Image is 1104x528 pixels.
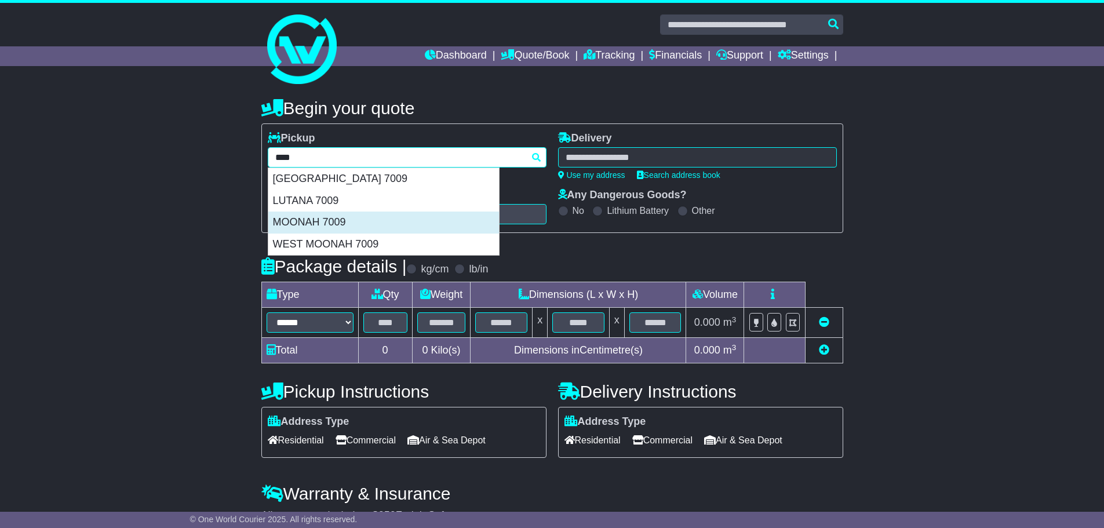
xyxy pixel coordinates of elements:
span: Residential [268,431,324,449]
td: x [609,308,624,338]
label: Pickup [268,132,315,145]
sup: 3 [732,315,737,324]
td: Volume [686,282,744,308]
a: Remove this item [819,316,829,328]
label: Address Type [564,416,646,428]
h4: Delivery Instructions [558,382,843,401]
span: m [723,344,737,356]
td: Total [261,338,358,363]
td: Dimensions in Centimetre(s) [471,338,686,363]
label: Delivery [558,132,612,145]
td: Qty [358,282,412,308]
span: 0 [422,344,428,356]
a: Support [716,46,763,66]
div: WEST MOONAH 7009 [268,234,499,256]
span: m [723,316,737,328]
typeahead: Please provide city [268,147,546,167]
span: 250 [378,509,396,521]
td: Dimensions (L x W x H) [471,282,686,308]
td: Weight [412,282,471,308]
td: 0 [358,338,412,363]
h4: Pickup Instructions [261,382,546,401]
span: 0.000 [694,316,720,328]
span: © One World Courier 2025. All rights reserved. [190,515,358,524]
a: Use my address [558,170,625,180]
h4: Warranty & Insurance [261,484,843,503]
div: All our quotes include a $ FreightSafe warranty. [261,509,843,522]
span: Commercial [336,431,396,449]
label: No [573,205,584,216]
div: [GEOGRAPHIC_DATA] 7009 [268,168,499,190]
div: MOONAH 7009 [268,212,499,234]
a: Quote/Book [501,46,569,66]
label: lb/in [469,263,488,276]
a: Search address book [637,170,720,180]
h4: Package details | [261,257,407,276]
h4: Begin your quote [261,99,843,118]
a: Financials [649,46,702,66]
a: Dashboard [425,46,487,66]
td: x [533,308,548,338]
span: 0.000 [694,344,720,356]
sup: 3 [732,343,737,352]
span: Residential [564,431,621,449]
label: Any Dangerous Goods? [558,189,687,202]
span: Air & Sea Depot [704,431,782,449]
label: Lithium Battery [607,205,669,216]
td: Kilo(s) [412,338,471,363]
label: Address Type [268,416,349,428]
span: Air & Sea Depot [407,431,486,449]
span: Commercial [632,431,693,449]
a: Settings [778,46,829,66]
label: Other [692,205,715,216]
div: LUTANA 7009 [268,190,499,212]
a: Tracking [584,46,635,66]
a: Add new item [819,344,829,356]
label: kg/cm [421,263,449,276]
td: Type [261,282,358,308]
